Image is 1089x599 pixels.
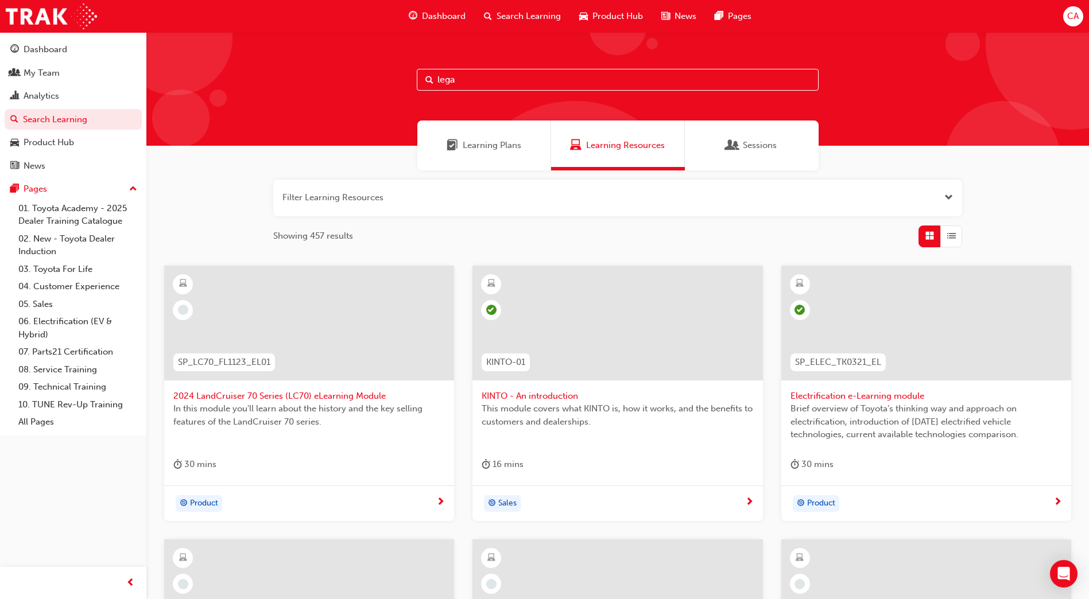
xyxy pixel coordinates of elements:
[1053,497,1062,508] span: next-icon
[400,5,475,28] a: guage-iconDashboard
[486,579,497,589] span: learningRecordVerb_NONE-icon
[586,139,665,152] span: Learning Resources
[463,139,521,152] span: Learning Plans
[10,138,19,148] span: car-icon
[24,43,67,56] div: Dashboard
[1067,10,1079,23] span: CA
[487,551,495,566] span: learningResourceType_ELEARNING-icon
[129,182,137,197] span: up-icon
[425,73,433,87] span: Search
[14,295,142,313] a: 05. Sales
[570,139,582,152] span: Learning Resources
[715,9,723,24] span: pages-icon
[592,10,643,23] span: Product Hub
[409,9,417,24] span: guage-icon
[795,305,805,315] span: learningRecordVerb_COMPLETE-icon
[10,184,19,195] span: pages-icon
[570,5,652,28] a: car-iconProduct Hub
[126,576,135,590] span: prev-icon
[24,67,60,80] div: My Team
[498,497,517,510] span: Sales
[5,178,142,200] button: Pages
[652,5,706,28] a: news-iconNews
[10,161,19,172] span: news-icon
[14,343,142,361] a: 07. Parts21 Certification
[436,497,445,508] span: next-icon
[5,85,142,107] a: Analytics
[487,277,495,291] span: learningResourceType_ELEARNING-icon
[5,63,142,84] a: My Team
[178,356,270,369] span: SP_LC70_FL1123_EL01
[6,3,97,29] img: Trak
[180,496,188,511] span: target-icon
[925,230,934,243] span: Grid
[417,69,819,91] input: Search...
[173,457,216,472] div: 30 mins
[14,313,142,343] a: 06. Electrification (EV & Hybrid)
[14,396,142,414] a: 10. TUNE Rev-Up Training
[14,230,142,260] a: 02. New - Toyota Dealer Induction
[173,390,445,403] span: 2024 LandCruiser 70 Series (LC70) eLearning Module
[173,457,182,472] span: duration-icon
[486,356,525,369] span: KINTO-01
[14,260,142,278] a: 03. Toyota For Life
[475,5,570,28] a: search-iconSearch Learning
[947,230,956,243] span: List
[5,109,142,130] a: Search Learning
[447,139,458,152] span: Learning Plans
[10,68,19,79] span: people-icon
[482,390,753,403] span: KINTO - An introduction
[745,497,754,508] span: next-icon
[790,390,1062,403] span: Electrification e-Learning module
[178,305,188,315] span: learningRecordVerb_NONE-icon
[790,457,834,472] div: 30 mins
[179,277,187,291] span: learningResourceType_ELEARNING-icon
[790,402,1062,441] span: Brief overview of Toyota’s thinking way and approach on electrification, introduction of [DATE] e...
[190,497,218,510] span: Product
[422,10,466,23] span: Dashboard
[796,277,804,291] span: learningResourceType_ELEARNING-icon
[14,413,142,431] a: All Pages
[14,278,142,295] a: 04. Customer Experience
[482,457,490,472] span: duration-icon
[14,378,142,396] a: 09. Technical Training
[24,136,74,149] div: Product Hub
[727,139,738,152] span: Sessions
[797,496,805,511] span: target-icon
[273,230,353,243] span: Showing 457 results
[944,191,953,204] button: Open the filter
[472,266,762,522] a: KINTO-01KINTO - An introductionThis module covers what KINTO is, how it works, and the benefits t...
[10,45,19,55] span: guage-icon
[497,10,561,23] span: Search Learning
[1050,560,1078,588] div: Open Intercom Messenger
[14,361,142,379] a: 08. Service Training
[24,182,47,196] div: Pages
[5,155,142,177] a: News
[5,37,142,178] button: DashboardMy TeamAnalyticsSearch LearningProduct HubNews
[661,9,670,24] span: news-icon
[14,200,142,230] a: 01. Toyota Academy - 2025 Dealer Training Catalogue
[24,160,45,173] div: News
[417,120,551,170] a: Learning PlansLearning Plans
[706,5,761,28] a: pages-iconPages
[486,305,497,315] span: learningRecordVerb_PASS-icon
[10,115,18,125] span: search-icon
[675,10,696,23] span: News
[164,266,454,522] a: SP_LC70_FL1123_EL012024 LandCruiser 70 Series (LC70) eLearning ModuleIn this module you'll learn ...
[173,402,445,428] span: In this module you'll learn about the history and the key selling features of the LandCruiser 70 ...
[10,91,19,102] span: chart-icon
[685,120,819,170] a: SessionsSessions
[1063,6,1083,26] button: CA
[807,497,835,510] span: Product
[178,579,188,589] span: learningRecordVerb_NONE-icon
[795,356,881,369] span: SP_ELEC_TK0321_EL
[743,139,777,152] span: Sessions
[484,9,492,24] span: search-icon
[24,90,59,103] div: Analytics
[482,457,524,472] div: 16 mins
[482,402,753,428] span: This module covers what KINTO is, how it works, and the benefits to customers and dealerships.
[5,39,142,60] a: Dashboard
